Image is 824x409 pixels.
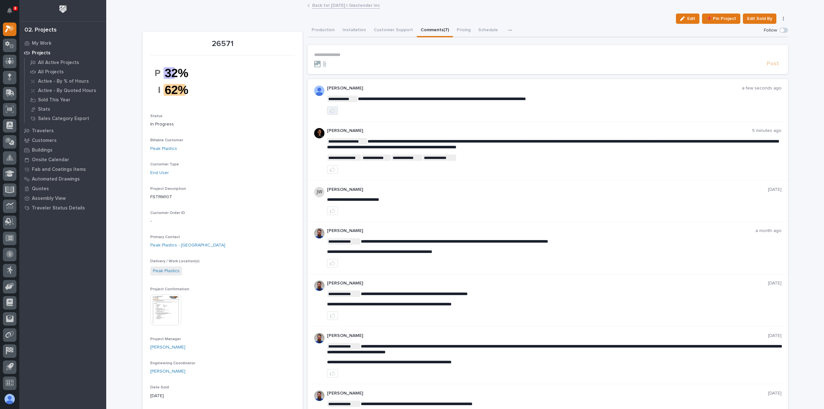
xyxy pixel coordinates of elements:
button: like this post [327,369,338,377]
p: Assembly View [32,196,66,201]
img: Workspace Logo [57,3,69,15]
span: 📌 Pin Project [706,15,736,23]
a: Travelers [19,126,106,135]
a: Back to| [DATE] | Glastender Inc [312,1,380,9]
a: All Projects [25,67,106,76]
p: [PERSON_NAME] [327,86,742,91]
span: Project Description [150,187,186,191]
button: like this post [327,107,338,115]
a: Peak Plastics [150,145,177,152]
a: Quotes [19,184,106,193]
button: Edit Sold By [743,14,776,24]
span: Delivery / Work Location(s) [150,259,200,263]
p: a month ago [755,228,782,234]
a: Buildings [19,145,106,155]
p: a few seconds ago [742,86,782,91]
a: My Work [19,38,106,48]
a: [PERSON_NAME] [150,344,185,351]
button: Comments (7) [417,24,453,37]
a: Peak Plastics - [GEOGRAPHIC_DATA] [150,242,225,249]
button: Production [308,24,339,37]
img: AFdZucrzKcpQKH9jC-cfEsAZSAlTzo7yxz5Vk-WBr5XOv8fk2o2SBDui5wJFEtGkd79H79_oczbMRVxsFnQCrP5Je6bcu5vP_... [314,86,324,96]
p: Quotes [32,186,49,192]
p: All Active Projects [38,60,79,66]
a: Fab and Coatings Items [19,164,106,174]
span: Post [767,60,779,68]
p: 8 [14,6,16,11]
span: Date Sold [150,386,169,389]
span: Status [150,114,163,118]
p: [PERSON_NAME] [327,281,768,286]
a: Sales Category Export [25,114,106,123]
button: Customer Support [370,24,417,37]
p: [PERSON_NAME] [327,333,768,339]
a: Sold This Year [25,95,106,104]
a: [PERSON_NAME] [150,368,185,375]
button: users-avatar [3,392,16,406]
p: [DATE] [768,281,782,286]
p: [DATE] [150,393,295,399]
p: My Work [32,41,51,46]
a: All Active Projects [25,58,106,67]
span: Primary Contact [150,235,180,239]
p: [PERSON_NAME] [327,228,755,234]
p: Traveler Status Details [32,205,85,211]
a: Automated Drawings [19,174,106,184]
p: 5 minutes ago [752,128,782,134]
a: Active - By Quoted Hours [25,86,106,95]
span: Project Confirmation [150,287,189,291]
a: Traveler Status Details [19,203,106,213]
p: [PERSON_NAME] [327,187,768,192]
p: Active - By Quoted Hours [38,88,96,94]
button: Pricing [453,24,474,37]
span: Customer Type [150,163,179,166]
img: 6hTokn1ETDGPf9BPokIQ [314,391,324,401]
button: Schedule [474,24,502,37]
img: 6hTokn1ETDGPf9BPokIQ [314,333,324,343]
p: [PERSON_NAME] [327,128,752,134]
span: Project Manager [150,337,181,341]
span: Edit Sold By [747,15,772,23]
button: Notifications [3,4,16,17]
p: Customers [32,138,57,144]
button: like this post [327,207,338,215]
img: XqptL6Y9yHMcg4SYoCMQTsNeetoCHWiRVCWCVBHPtaA [150,59,199,104]
span: Edit [687,16,695,22]
button: Installation [339,24,370,37]
p: FSTRM10T [150,194,295,200]
p: 26571 [150,39,295,49]
a: Assembly View [19,193,106,203]
a: Onsite Calendar [19,155,106,164]
button: like this post [327,259,338,267]
p: Projects [32,50,51,56]
span: Engineering Coordinator [150,361,195,365]
a: Active - By % of Hours [25,77,106,86]
p: [DATE] [768,391,782,396]
span: Billable Customer [150,138,183,142]
p: All Projects [38,69,64,75]
p: In Progress [150,121,295,128]
a: Projects [19,48,106,58]
p: Stats [38,107,50,112]
div: 02. Projects [24,27,57,34]
p: [DATE] [768,333,782,339]
a: Customers [19,135,106,145]
p: Automated Drawings [32,176,80,182]
p: Onsite Calendar [32,157,69,163]
div: Notifications8 [8,8,16,18]
p: Fab and Coatings Items [32,167,86,172]
a: Stats [25,105,106,114]
a: Peak Plastics [153,268,180,274]
img: 6kNYj605TmiM3HC0GZkC [314,128,324,138]
button: like this post [327,311,338,320]
img: 6hTokn1ETDGPf9BPokIQ [314,228,324,238]
a: End User [150,170,169,176]
button: 📌 Pin Project [702,14,740,24]
img: 6hTokn1ETDGPf9BPokIQ [314,281,324,291]
p: [DATE] [768,187,782,192]
p: Buildings [32,147,52,153]
p: Active - By % of Hours [38,79,89,84]
p: - [150,218,295,225]
button: like this post [327,165,338,174]
p: Sold This Year [38,97,70,103]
